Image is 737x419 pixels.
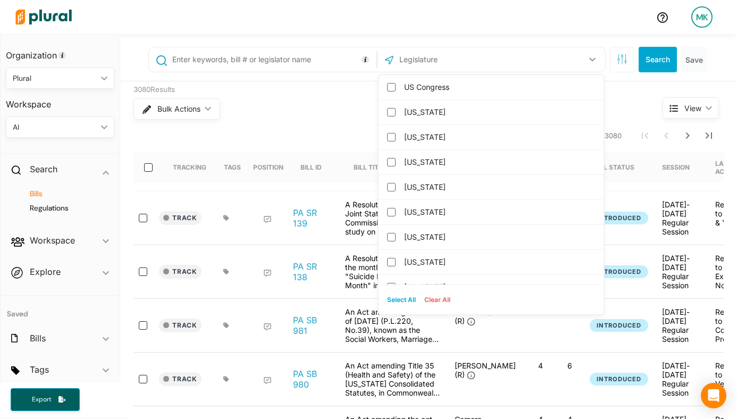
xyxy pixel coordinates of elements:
button: Track [159,319,202,332]
div: An Act amending Title 35 (Health and Safety) of the [US_STATE] Consolidated Statutes, in Commonwe... [340,361,446,397]
a: PA SR 138 [293,261,333,282]
div: Add tags [223,376,229,382]
button: Track [159,265,202,279]
button: Previous Page [656,125,677,146]
div: Tooltip anchor [57,51,67,60]
div: Tags [224,153,241,182]
div: Bill Title [354,163,386,171]
input: select-row-state-pa-2025_2026-sb981 [139,321,147,330]
label: [US_STATE] [404,179,593,195]
div: Bill Status [594,153,644,182]
button: Next Page [677,125,698,146]
div: Open Intercom Messenger [701,383,726,408]
label: [US_STATE] [404,254,593,270]
h3: Workspace [6,89,114,112]
button: Select All [383,292,420,308]
div: AI [13,122,97,133]
label: [US_STATE] [404,104,593,120]
div: [DATE]-[DATE] Regular Session [662,200,698,236]
button: Export [11,388,80,411]
h2: Explore [30,266,61,278]
a: PA SB 981 [293,315,333,336]
div: Add Position Statement [263,215,272,224]
input: select-row-state-pa-2025_2026-sb980 [139,375,147,383]
input: select-row-state-pa-2025_2026-sr139 [139,214,147,222]
div: Bill Status [594,163,634,171]
button: Bulk Actions [133,98,220,120]
div: Tags [224,163,241,171]
h2: Tags [30,364,49,375]
div: [DATE]-[DATE] Regular Session [662,361,698,397]
div: [DATE]-[DATE] Regular Session [662,254,698,290]
div: Add Position Statement [263,269,272,278]
input: select-row-state-pa-2025_2026-sr138 [139,267,147,276]
div: Bill ID [300,163,322,171]
a: Regulations [16,203,109,213]
div: Add tags [223,269,229,275]
a: PA SB 980 [293,368,333,390]
div: Bill Title [354,153,396,182]
button: Introduced [590,212,648,225]
button: Clear All [420,292,455,308]
h2: Search [30,163,57,175]
button: Introduced [590,373,648,386]
button: Track [159,211,202,225]
div: Bill ID [300,153,331,182]
div: Session [662,153,699,182]
span: View [684,103,701,114]
label: [US_STATE] [404,279,593,295]
div: Tooltip anchor [361,55,370,64]
div: Position [253,153,283,182]
div: A Resolution directing the Joint State Government Commission to conduct a study on the feasibilit... [340,200,446,236]
div: Session [662,163,690,171]
div: Add tags [223,322,229,329]
div: Tracking [173,163,206,171]
div: MK [691,6,713,28]
input: Enter keywords, bill # or legislator name [171,49,374,70]
span: [PERSON_NAME] (R) [455,307,516,325]
a: Bills [16,189,109,199]
button: Search [639,47,677,72]
button: Save [681,47,707,72]
div: Add Position Statement [263,323,272,331]
h3: Organization [6,40,114,63]
label: [US_STATE] [404,229,593,245]
div: A Resolution recognizing the month of [DATE] as "Suicide Prevention Month" in [US_STATE]. [340,254,446,290]
span: Search Filters [617,54,627,63]
div: Plural [13,73,97,84]
div: Add tags [223,215,229,221]
label: US Congress [404,79,593,95]
h2: Workspace [30,234,75,246]
p: 4 [530,361,551,370]
span: Export [24,395,58,404]
label: [US_STATE] [404,154,593,170]
a: MK [683,2,721,32]
label: [US_STATE] [404,204,593,220]
button: Introduced [590,265,648,279]
h4: Saved [1,296,120,322]
a: PA SR 139 [293,207,333,229]
label: [US_STATE] [404,129,593,145]
button: Introduced [590,319,648,332]
div: Add Position Statement [263,376,272,385]
p: 6 [559,361,580,370]
span: [PERSON_NAME] (R) [455,361,516,379]
div: An Act amending the act of [DATE] (P.L.220, No.39), known as the Social Workers, Marriage and Fam... [340,307,446,343]
div: Position [253,163,283,171]
button: Last Page [698,125,719,146]
div: 3080 Results [133,85,623,95]
input: select-all-rows [144,163,153,172]
div: Tracking [173,153,206,182]
button: First Page [634,125,656,146]
div: [DATE]-[DATE] Regular Session [662,307,698,343]
input: Legislature [398,49,512,70]
h2: Bills [30,332,46,344]
button: Track [159,372,202,386]
span: Bulk Actions [157,105,200,113]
